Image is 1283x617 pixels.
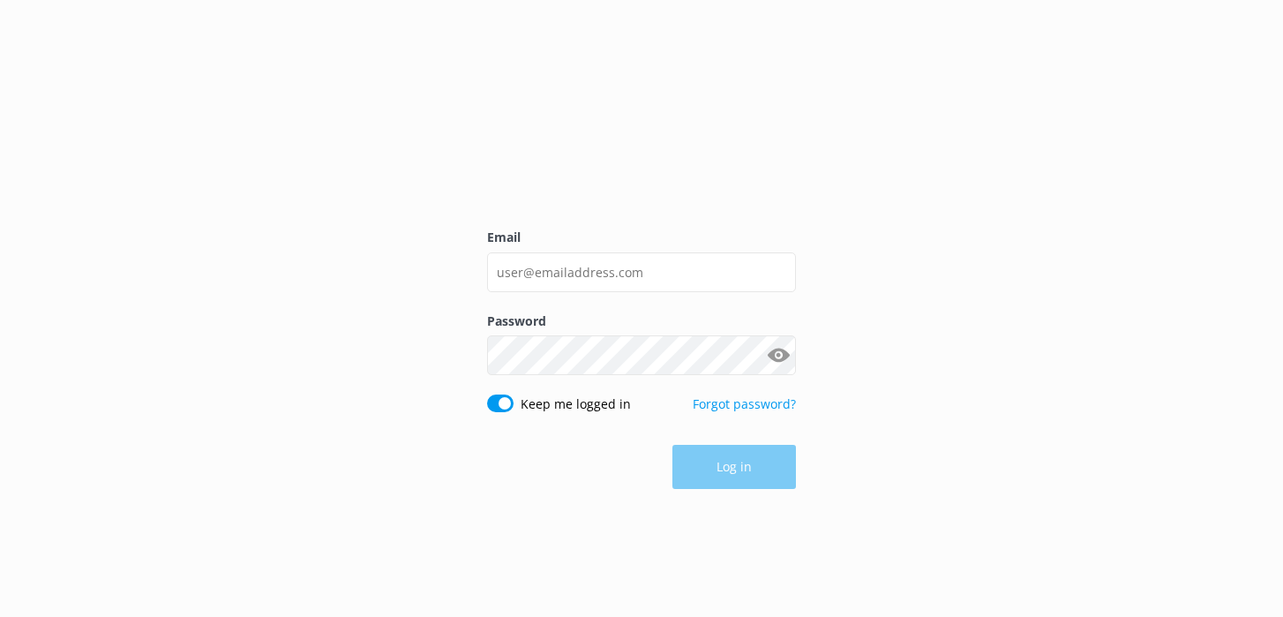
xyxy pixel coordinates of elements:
[487,228,796,247] label: Email
[761,338,796,373] button: Show password
[487,252,796,292] input: user@emailaddress.com
[693,395,796,412] a: Forgot password?
[487,312,796,331] label: Password
[521,395,631,414] label: Keep me logged in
